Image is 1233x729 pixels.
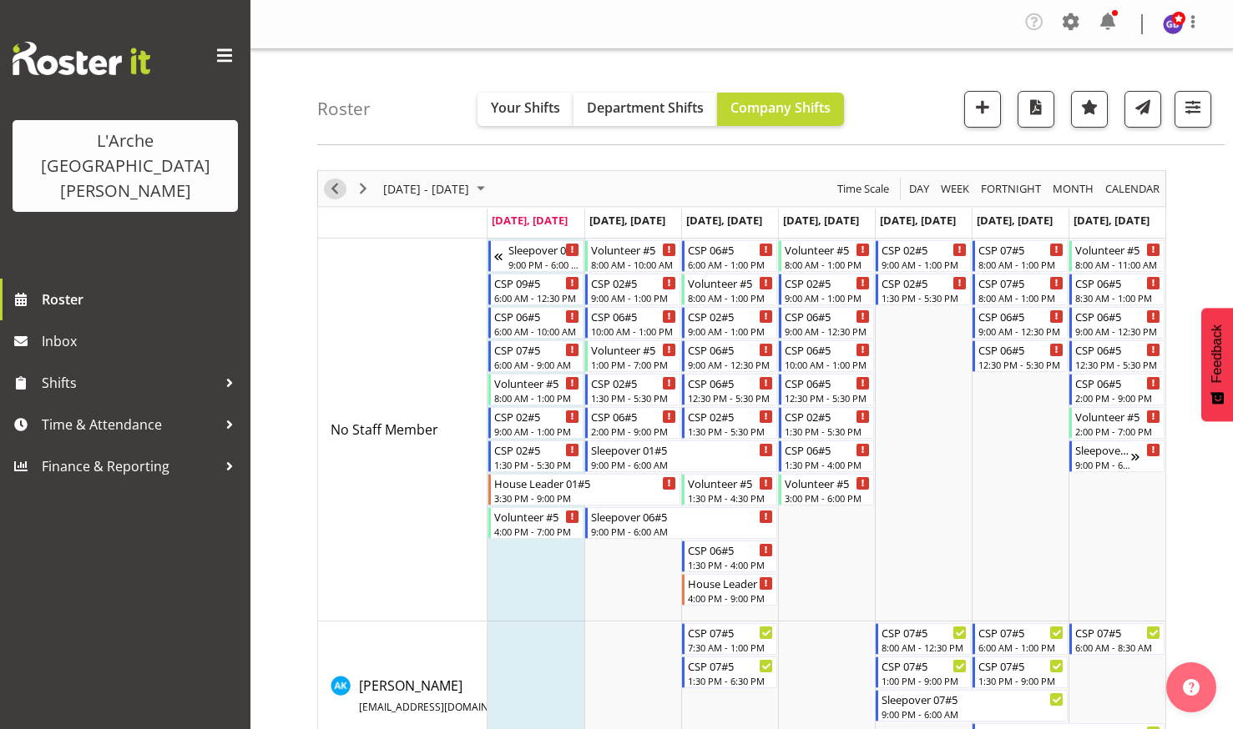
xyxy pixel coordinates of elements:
[587,98,704,117] span: Department Shifts
[494,341,579,358] div: CSP 07#5
[1103,178,1163,199] button: Month
[978,341,1064,358] div: CSP 06#5
[494,291,579,304] div: 6:00 AM - 12:30 PM
[688,657,773,674] div: CSP 07#5
[682,574,777,606] div: No Staff Member"s event - House Leader 01#5 Begin From Wednesday, September 10, 2025 at 4:00:00 P...
[1069,307,1165,339] div: No Staff Member"s event - CSP 06#5 Begin From Sunday, September 14, 2025 at 9:00:00 AM GMT+12:00 ...
[682,240,777,272] div: No Staff Member"s event - CSP 06#5 Begin From Wednesday, September 10, 2025 at 6:00:00 AM GMT+12:...
[978,358,1064,371] div: 12:30 PM - 5:30 PM
[730,98,831,117] span: Company Shifts
[591,241,676,258] div: Volunteer #5
[785,375,870,391] div: CSP 06#5
[42,287,242,312] span: Roster
[488,440,584,472] div: No Staff Member"s event - CSP 02#5 Begin From Monday, September 8, 2025 at 1:30:00 PM GMT+12:00 E...
[1075,425,1160,438] div: 2:00 PM - 7:00 PM
[882,707,1064,721] div: 9:00 PM - 6:00 AM
[882,674,967,687] div: 1:00 PM - 9:00 PM
[591,408,676,425] div: CSP 06#5
[785,425,870,438] div: 1:30 PM - 5:30 PM
[779,474,874,505] div: No Staff Member"s event - Volunteer #5 Begin From Thursday, September 11, 2025 at 3:00:00 PM GMT+...
[359,676,592,715] span: [PERSON_NAME]
[494,525,579,538] div: 4:00 PM - 7:00 PM
[882,691,1064,707] div: Sleepover 07#5
[688,291,773,304] div: 8:00 AM - 1:00 PM
[1075,641,1160,654] div: 6:00 AM - 8:30 AM
[589,213,665,228] span: [DATE], [DATE]
[591,274,676,291] div: CSP 02#5
[682,474,777,505] div: No Staff Member"s event - Volunteer #5 Begin From Wednesday, September 10, 2025 at 1:30:00 PM GMT...
[688,491,773,505] div: 1:30 PM - 4:30 PM
[717,93,844,126] button: Company Shifts
[508,258,579,271] div: 9:00 PM - 6:00 AM
[785,475,870,491] div: Volunteer #5
[591,391,676,405] div: 1:30 PM - 5:30 PM
[1075,291,1160,304] div: 8:30 AM - 1:00 PM
[591,425,676,438] div: 2:00 PM - 9:00 PM
[688,274,773,291] div: Volunteer #5
[1104,178,1161,199] span: calendar
[882,258,967,271] div: 9:00 AM - 1:00 PM
[1075,624,1160,641] div: CSP 07#5
[591,258,676,271] div: 8:00 AM - 10:00 AM
[382,178,471,199] span: [DATE] - [DATE]
[688,358,773,371] div: 9:00 AM - 12:30 PM
[978,674,1064,687] div: 1:30 PM - 9:00 PM
[682,540,777,572] div: No Staff Member"s event - CSP 06#5 Begin From Wednesday, September 10, 2025 at 1:30:00 PM GMT+12:...
[494,274,579,291] div: CSP 09#5
[785,408,870,425] div: CSP 02#5
[682,623,777,655] div: Aman Kaur"s event - CSP 07#5 Begin From Wednesday, September 10, 2025 at 7:30:00 AM GMT+12:00 End...
[978,274,1064,291] div: CSP 07#5
[882,641,967,654] div: 8:00 AM - 12:30 PM
[494,458,579,471] div: 1:30 PM - 5:30 PM
[682,274,777,305] div: No Staff Member"s event - Volunteer #5 Begin From Wednesday, September 10, 2025 at 8:00:00 AM GMT...
[494,308,579,324] div: CSP 06#5
[1075,391,1160,405] div: 2:00 PM - 9:00 PM
[1074,213,1150,228] span: [DATE], [DATE]
[591,291,676,304] div: 9:00 AM - 1:00 PM
[978,258,1064,271] div: 8:00 AM - 1:00 PM
[939,178,971,199] span: Week
[682,340,777,372] div: No Staff Member"s event - CSP 06#5 Begin From Wednesday, September 10, 2025 at 9:00:00 AM GMT+12:...
[359,676,592,716] a: [PERSON_NAME][EMAIL_ADDRESS][DOMAIN_NAME]
[785,458,870,471] div: 1:30 PM - 4:00 PM
[1075,458,1131,471] div: 9:00 PM - 6:00 AM
[682,656,777,688] div: Aman Kaur"s event - CSP 07#5 Begin From Wednesday, September 10, 2025 at 1:30:00 PM GMT+12:00 End...
[585,507,777,539] div: No Staff Member"s event - Sleepover 06#5 Begin From Tuesday, September 9, 2025 at 9:00:00 PM GMT+...
[779,274,874,305] div: No Staff Member"s event - CSP 02#5 Begin From Thursday, September 11, 2025 at 9:00:00 AM GMT+12:0...
[882,241,967,258] div: CSP 02#5
[591,375,676,391] div: CSP 02#5
[682,307,777,339] div: No Staff Member"s event - CSP 02#5 Begin From Wednesday, September 10, 2025 at 9:00:00 AM GMT+12:...
[876,690,1068,721] div: Aman Kaur"s event - Sleepover 07#5 Begin From Friday, September 12, 2025 at 9:00:00 PM GMT+12:00 ...
[494,408,579,425] div: CSP 02#5
[488,374,584,405] div: No Staff Member"s event - Volunteer #5 Begin From Monday, September 8, 2025 at 8:00:00 AM GMT+12:...
[785,441,870,458] div: CSP 06#5
[349,171,377,206] div: Next
[688,541,773,558] div: CSP 06#5
[585,340,680,372] div: No Staff Member"s event - Volunteer #5 Begin From Tuesday, September 9, 2025 at 1:00:00 PM GMT+12...
[688,641,773,654] div: 7:30 AM - 1:00 PM
[494,425,579,438] div: 9:00 AM - 1:00 PM
[591,341,676,358] div: Volunteer #5
[585,374,680,405] div: No Staff Member"s event - CSP 02#5 Begin From Tuesday, September 9, 2025 at 1:30:00 PM GMT+12:00 ...
[876,656,971,688] div: Aman Kaur"s event - CSP 07#5 Begin From Friday, September 12, 2025 at 1:00:00 PM GMT+12:00 Ends A...
[882,624,967,641] div: CSP 07#5
[1201,308,1233,421] button: Feedback - Show survey
[42,370,217,395] span: Shifts
[1075,358,1160,371] div: 12:30 PM - 5:30 PM
[1069,440,1165,472] div: No Staff Member"s event - Sleepover 06#5 Begin From Sunday, September 14, 2025 at 9:00:00 PM GMT+...
[978,178,1044,199] button: Fortnight
[977,213,1053,228] span: [DATE], [DATE]
[973,307,1068,339] div: No Staff Member"s event - CSP 06#5 Begin From Saturday, September 13, 2025 at 9:00:00 AM GMT+12:0...
[318,239,488,621] td: No Staff Member resource
[585,307,680,339] div: No Staff Member"s event - CSP 06#5 Begin From Tuesday, September 9, 2025 at 10:00:00 AM GMT+12:00...
[688,341,773,358] div: CSP 06#5
[488,407,584,439] div: No Staff Member"s event - CSP 02#5 Begin From Monday, September 8, 2025 at 9:00:00 AM GMT+12:00 E...
[491,98,560,117] span: Your Shifts
[359,700,525,714] span: [EMAIL_ADDRESS][DOMAIN_NAME]
[1075,324,1160,338] div: 9:00 AM - 12:30 PM
[978,657,1064,674] div: CSP 07#5
[492,213,568,228] span: [DATE], [DATE]
[880,213,956,228] span: [DATE], [DATE]
[488,240,584,272] div: No Staff Member"s event - Sleepover 06#5 Begin From Sunday, September 7, 2025 at 9:00:00 PM GMT+1...
[688,558,773,571] div: 1:30 PM - 4:00 PM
